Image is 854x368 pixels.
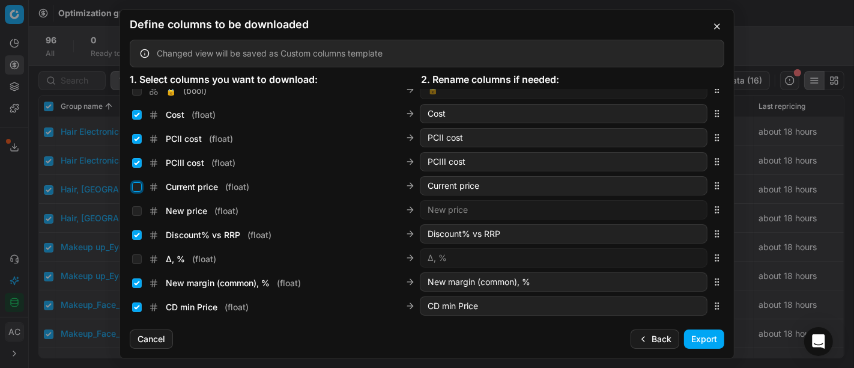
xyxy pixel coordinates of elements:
h2: Define columns to be downloaded [130,19,724,30]
span: PCII cost [166,133,202,145]
span: ( float ) [211,157,235,169]
span: ( float ) [277,277,301,289]
div: 2. Rename columns if needed: [421,72,712,87]
span: ( float ) [225,301,249,313]
span: ( bool ) [183,85,207,97]
span: Discount% vs RRP [166,229,240,241]
span: New price [166,205,207,217]
button: Back [631,330,679,349]
div: Changed view will be saved as Custom columns template [157,48,714,60]
span: ( float ) [192,109,216,121]
span: Δ, % [166,253,185,265]
span: Current price [166,181,218,193]
span: ( float ) [225,181,249,193]
span: 🔒 [166,85,176,97]
span: ( float ) [247,229,271,241]
button: Export [684,330,724,349]
span: New margin (common), % [166,277,270,289]
span: PCIII cost [166,157,204,169]
span: Cost [166,109,184,121]
span: ( float ) [192,253,216,265]
button: Cancel [130,330,173,349]
span: CD min Price [166,301,217,313]
span: ( float ) [214,205,238,217]
div: 1. Select columns you want to download: [130,72,421,87]
span: ( float ) [209,133,233,145]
